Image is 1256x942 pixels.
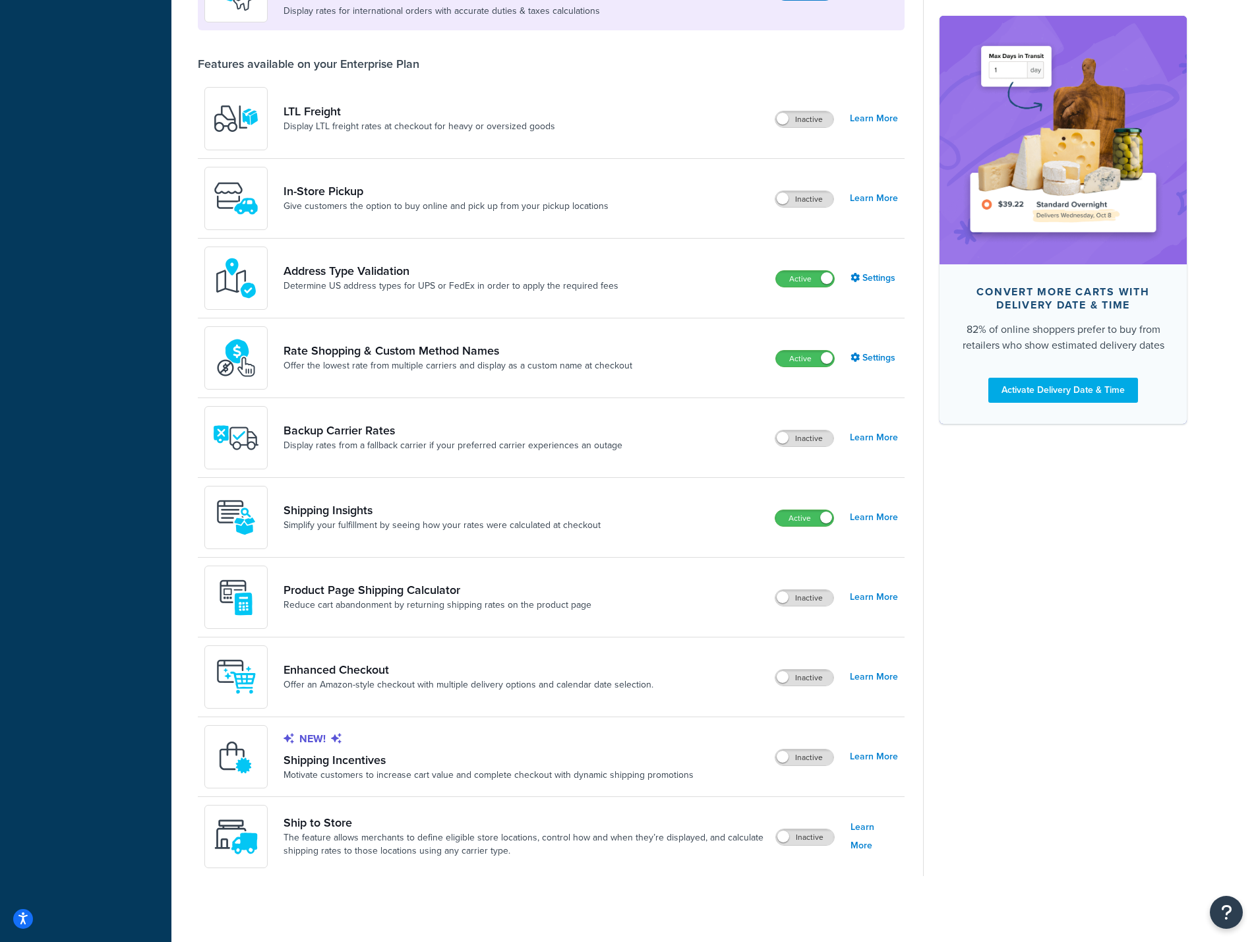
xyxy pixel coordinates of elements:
[961,285,1166,311] div: Convert more carts with delivery date & time
[284,732,694,746] p: New!
[775,590,833,606] label: Inactive
[284,200,609,213] a: Give customers the option to buy online and pick up from your pickup locations
[850,428,898,447] a: Learn More
[776,829,834,845] label: Inactive
[775,191,833,207] label: Inactive
[850,668,898,686] a: Learn More
[851,349,898,367] a: Settings
[284,5,600,18] a: Display rates for international orders with accurate duties & taxes calculations
[284,439,622,452] a: Display rates from a fallback carrier if your preferred carrier experiences an outage
[284,583,591,597] a: Product Page Shipping Calculator
[198,57,419,71] div: Features available on your Enterprise Plan
[213,96,259,142] img: y79ZsPf0fXUFUhFXDzUgf+ktZg5F2+ohG75+v3d2s1D9TjoU8PiyCIluIjV41seZevKCRuEjTPPOKHJsQcmKCXGdfprl3L4q7...
[850,189,898,208] a: Learn More
[775,430,833,446] label: Inactive
[851,269,898,287] a: Settings
[213,415,259,461] img: icon-duo-feat-backup-carrier-4420b188.png
[959,36,1167,244] img: feature-image-ddt-36eae7f7280da8017bfb280eaccd9c446f90b1fe08728e4019434db127062ab4.png
[213,574,259,620] img: +D8d0cXZM7VpdAAAAAElFTkSuQmCC
[284,662,653,677] a: Enhanced Checkout
[284,678,653,692] a: Offer an Amazon-style checkout with multiple delivery options and calendar date selection.
[284,104,555,119] a: LTL Freight
[284,831,765,858] a: The feature allows merchants to define eligible store locations, control how and when they’re dis...
[961,321,1166,353] div: 82% of online shoppers prefer to buy from retailers who show estimated delivery dates
[284,184,609,198] a: In-Store Pickup
[284,264,618,278] a: Address Type Validation
[213,734,258,780] img: icon-shipping-incentives-64efee88.svg
[284,769,694,782] a: Motivate customers to increase cart value and complete checkout with dynamic shipping promotions
[850,109,898,128] a: Learn More
[284,280,618,293] a: Determine US address types for UPS or FedEx in order to apply the required fees
[775,111,833,127] label: Inactive
[851,818,898,855] a: Learn More
[850,508,898,527] a: Learn More
[284,359,632,372] a: Offer the lowest rate from multiple carriers and display as a custom name at checkout
[284,120,555,133] a: Display LTL freight rates at checkout for heavy or oversized goods
[284,815,765,830] a: Ship to Store
[775,510,833,526] label: Active
[776,351,834,367] label: Active
[284,423,622,438] a: Backup Carrier Rates
[213,335,259,381] img: icon-duo-feat-rate-shopping-ecdd8bed.png
[284,343,632,358] a: Rate Shopping & Custom Method Names
[284,519,601,532] a: Simplify your fulfillment by seeing how your rates were calculated at checkout
[775,670,833,686] label: Inactive
[213,494,259,541] img: Acw9rhKYsOEjAAAAAElFTkSuQmCC
[213,175,259,221] img: wfgcfpwTIucLEAAAAASUVORK5CYII=
[213,255,259,301] img: kIG8fy0lQAAAABJRU5ErkJggg==
[850,588,898,606] a: Learn More
[284,503,601,517] a: Shipping Insights
[284,599,591,612] a: Reduce cart abandonment by returning shipping rates on the product page
[775,750,833,765] label: Inactive
[850,748,898,766] a: Learn More
[776,271,834,287] label: Active
[988,377,1138,402] a: Activate Delivery Date & Time
[284,732,694,767] a: New!Shipping Incentives
[213,813,259,860] img: icon-duo-feat-ship-to-store-7c4d6248.svg
[213,654,259,700] img: RgAAAABJRU5ErkJggg==
[1210,896,1243,929] button: Open Resource Center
